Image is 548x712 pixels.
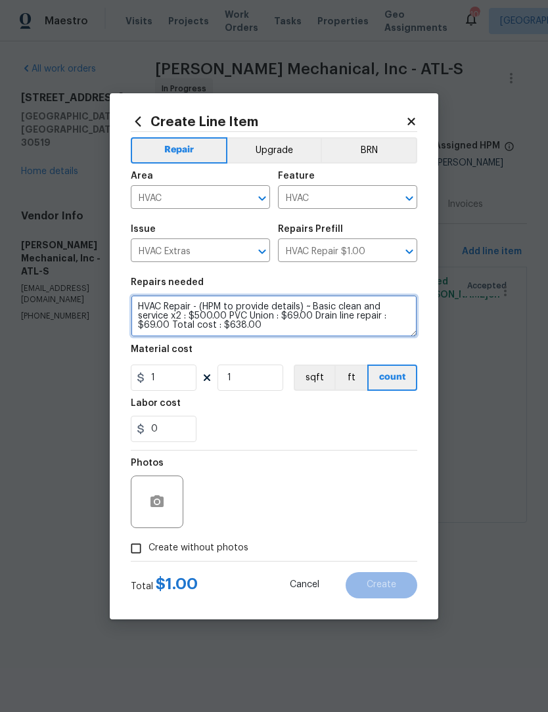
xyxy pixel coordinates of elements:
div: Total [131,577,198,593]
span: Cancel [290,580,319,590]
button: Upgrade [227,137,321,164]
h5: Repairs Prefill [278,225,343,234]
button: Create [346,572,417,598]
h5: Material cost [131,345,193,354]
button: BRN [321,137,417,164]
button: Open [253,242,271,261]
textarea: HVAC Repair - (HPM to provide details) ~ Basic clean and service x2 : $500.00 PVC Union : $69.00 ... [131,295,417,337]
h5: Photos [131,458,164,468]
button: Cancel [269,572,340,598]
h5: Area [131,171,153,181]
button: Open [400,242,419,261]
h5: Repairs needed [131,278,204,287]
h5: Issue [131,225,156,234]
span: Create [367,580,396,590]
button: sqft [294,365,334,391]
span: Create without photos [148,541,248,555]
h5: Feature [278,171,315,181]
button: ft [334,365,367,391]
button: Repair [131,137,227,164]
button: Open [253,189,271,208]
span: $ 1.00 [156,576,198,592]
button: count [367,365,417,391]
h2: Create Line Item [131,114,405,129]
button: Open [400,189,419,208]
h5: Labor cost [131,399,181,408]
